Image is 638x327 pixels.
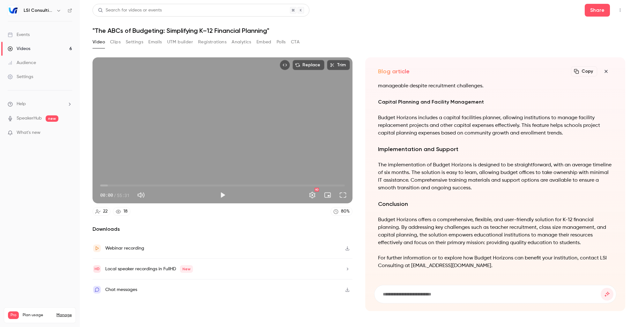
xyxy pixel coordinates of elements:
button: Settings [126,37,143,47]
span: New [180,265,193,273]
div: Chat messages [105,286,137,294]
button: Top Bar Actions [615,5,625,15]
button: Play [216,189,229,201]
button: Embed video [280,60,290,70]
div: Settings [8,74,33,80]
button: Share [585,4,610,17]
li: help-dropdown-opener [8,101,72,107]
span: 55:31 [117,192,130,199]
button: Registrations [198,37,226,47]
button: Copy [571,66,597,76]
span: Pro [8,311,19,319]
span: Plan usage [23,313,53,318]
button: Full screen [337,189,349,201]
a: 18 [113,207,130,216]
button: CTA [291,37,300,47]
div: Webinar recording [105,244,144,252]
div: 22 [103,208,108,215]
h1: "The ABCs of Budgeting: Simplifying K–12 Financial Planning" [93,27,625,34]
span: new [46,115,58,122]
a: 80% [330,207,352,216]
img: LSI Consulting [8,5,18,16]
button: Polls [277,37,286,47]
div: 18 [123,208,128,215]
a: SpeakerHub [17,115,42,122]
button: Clips [110,37,121,47]
span: / [114,192,116,199]
div: Search for videos or events [98,7,162,14]
button: Settings [306,189,319,201]
a: Manage [56,313,72,318]
span: What's new [17,129,41,136]
button: Video [93,37,105,47]
span: 00:00 [100,192,113,199]
button: Trim [327,60,350,70]
p: The implementation of Budget Horizons is designed to be straightforward, with an average timeline... [378,161,612,192]
div: HD [315,188,319,192]
h3: Capital Planning and Facility Management [378,98,612,106]
h6: LSI Consulting [24,7,54,14]
button: Emails [148,37,162,47]
div: Events [8,32,30,38]
button: Mute [135,189,147,201]
button: Analytics [232,37,251,47]
div: Audience [8,60,36,66]
button: Replace [293,60,324,70]
h2: Conclusion [378,200,612,208]
h2: Blog article [378,68,410,75]
div: Videos [8,46,30,52]
span: Help [17,101,26,107]
p: For further information or to explore how Budget Horizons can benefit your institution, contact L... [378,254,612,270]
h2: Downloads [93,225,352,233]
button: Embed [256,37,271,47]
button: UTM builder [167,37,193,47]
div: 80 % [341,208,350,215]
a: 22 [93,207,110,216]
div: 00:00 [100,192,130,199]
p: Budget Horizons includes a capital facilities planner, allowing institutions to manage facility r... [378,114,612,137]
p: Budget Horizons offers a comprehensive, flexible, and user-friendly solution for K-12 financial p... [378,216,612,247]
button: Turn on miniplayer [321,189,334,201]
h2: Implementation and Support [378,145,612,154]
div: Local speaker recordings in FullHD [105,265,193,273]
